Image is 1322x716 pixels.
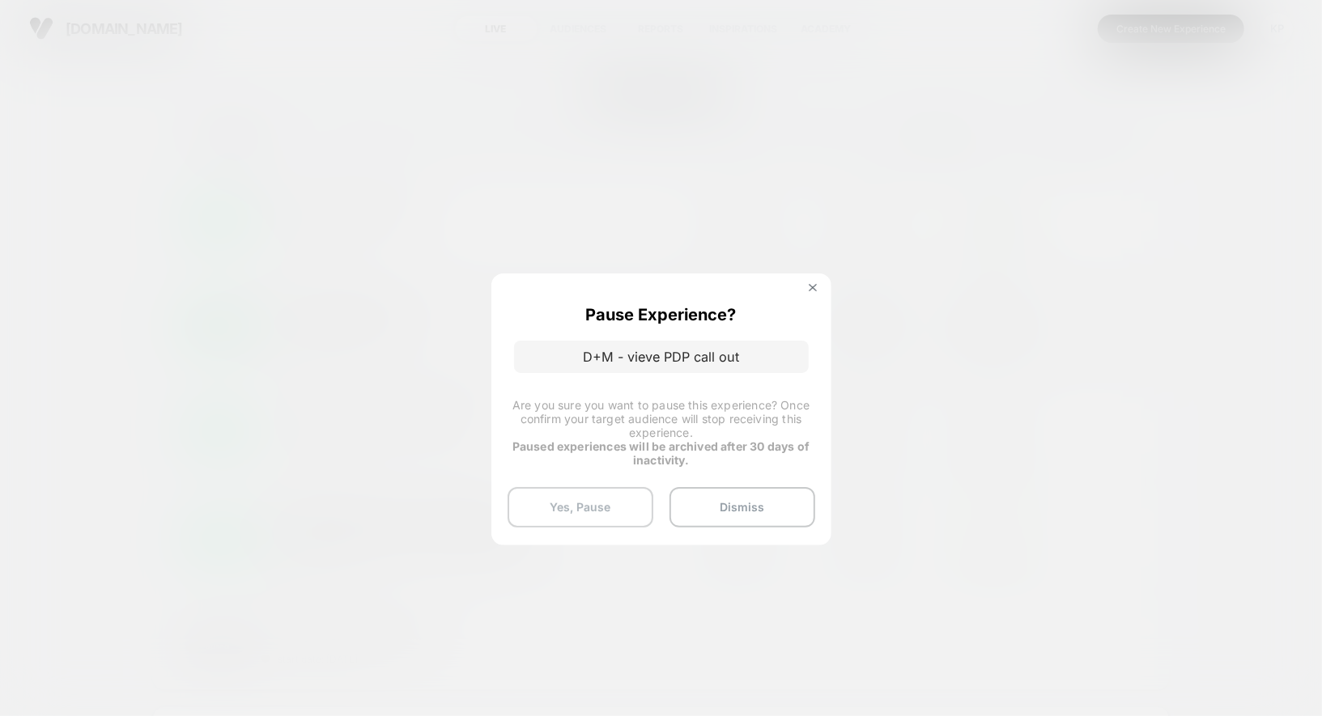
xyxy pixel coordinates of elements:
img: close [809,284,817,292]
strong: Paused experiences will be archived after 30 days of inactivity. [512,439,810,467]
span: Are you sure you want to pause this experience? Once confirm your target audience will stop recei... [512,398,810,439]
p: D+M - vieve PDP call out [514,341,809,373]
button: Yes, Pause [508,487,653,527]
p: Pause Experience? [586,305,737,324]
button: Dismiss [670,487,815,527]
